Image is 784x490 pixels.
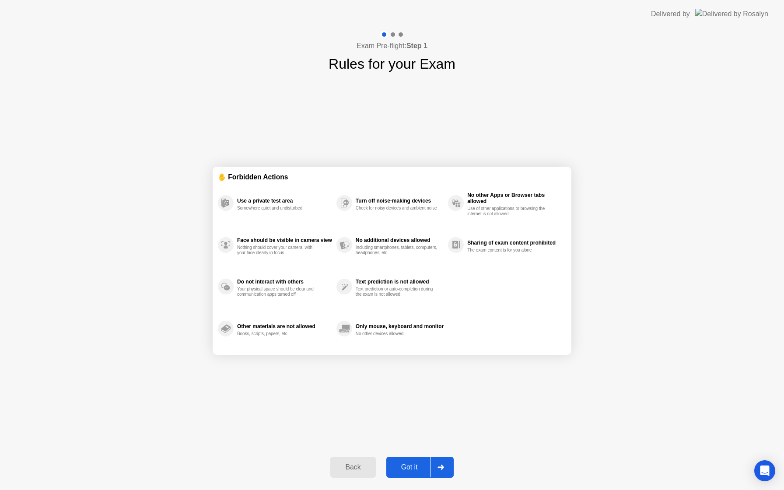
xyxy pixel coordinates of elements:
[389,463,430,471] div: Got it
[330,457,375,478] button: Back
[386,457,454,478] button: Got it
[651,9,690,19] div: Delivered by
[218,172,566,182] div: ✋ Forbidden Actions
[467,240,562,246] div: Sharing of exam content prohibited
[467,192,562,204] div: No other Apps or Browser tabs allowed
[356,198,444,204] div: Turn off noise-making devices
[754,460,775,481] div: Open Intercom Messenger
[357,41,427,51] h4: Exam Pre-flight:
[467,248,550,253] div: The exam content is for you alone
[356,237,444,243] div: No additional devices allowed
[237,279,332,285] div: Do not interact with others
[356,331,438,336] div: No other devices allowed
[237,198,332,204] div: Use a private test area
[467,206,550,217] div: Use of other applications or browsing the internet is not allowed
[406,42,427,49] b: Step 1
[356,279,444,285] div: Text prediction is not allowed
[356,206,438,211] div: Check for noisy devices and ambient noise
[329,53,455,74] h1: Rules for your Exam
[237,323,332,329] div: Other materials are not allowed
[237,287,320,297] div: Your physical space should be clear and communication apps turned off
[333,463,373,471] div: Back
[237,331,320,336] div: Books, scripts, papers, etc
[237,206,320,211] div: Somewhere quiet and undisturbed
[356,245,438,255] div: Including smartphones, tablets, computers, headphones, etc.
[237,245,320,255] div: Nothing should cover your camera, with your face clearly in focus
[237,237,332,243] div: Face should be visible in camera view
[356,287,438,297] div: Text prediction or auto-completion during the exam is not allowed
[695,9,768,19] img: Delivered by Rosalyn
[356,323,444,329] div: Only mouse, keyboard and monitor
